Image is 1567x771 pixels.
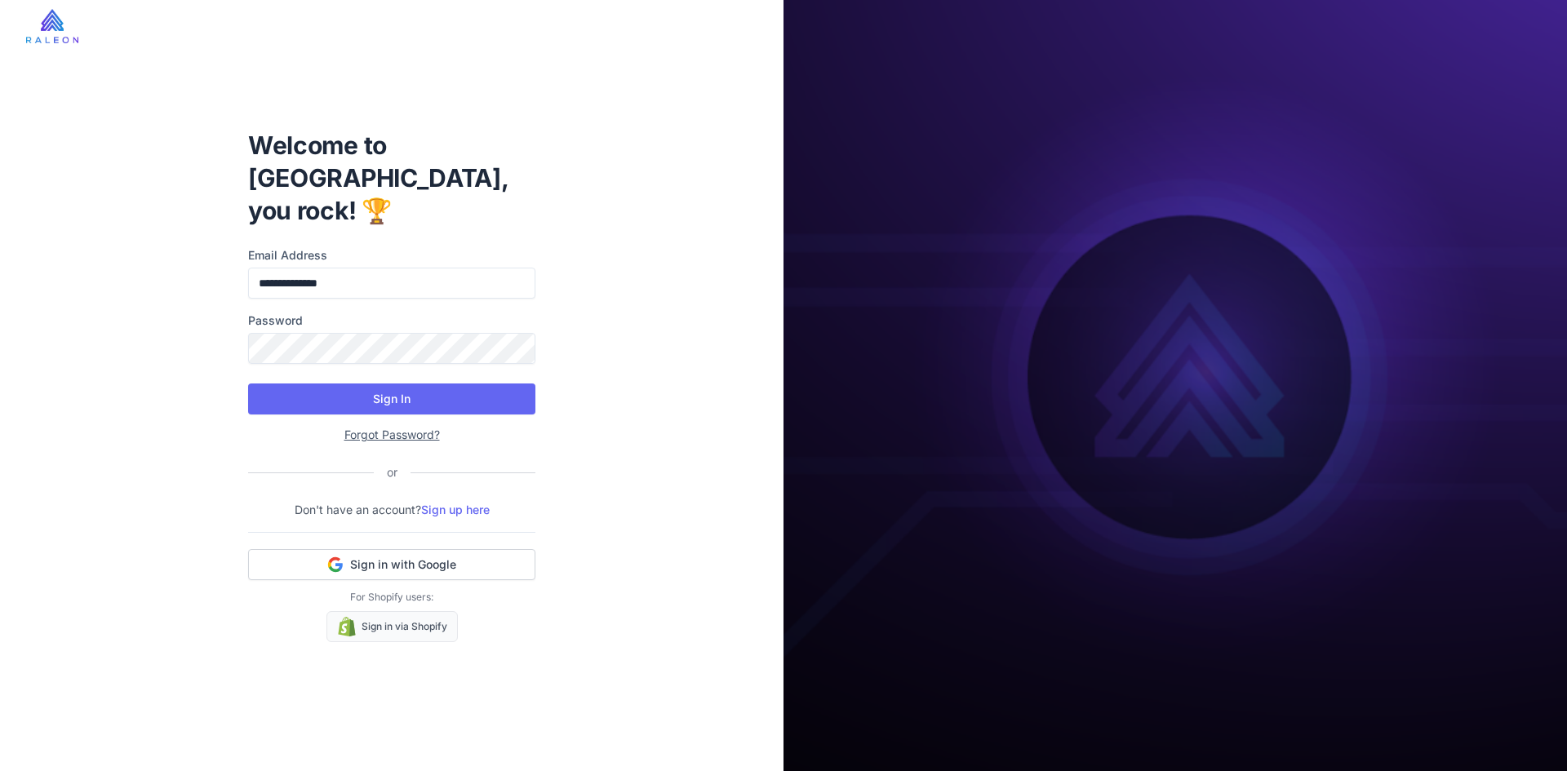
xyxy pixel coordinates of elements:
div: or [374,463,411,481]
p: For Shopify users: [248,590,535,605]
button: Sign in with Google [248,549,535,580]
p: Don't have an account? [248,501,535,519]
span: Sign in with Google [350,556,456,573]
label: Password [248,312,535,330]
img: raleon-logo-whitebg.9aac0268.jpg [26,9,78,43]
label: Email Address [248,246,535,264]
a: Forgot Password? [344,428,440,441]
button: Sign In [248,383,535,414]
a: Sign in via Shopify [326,611,458,642]
h1: Welcome to [GEOGRAPHIC_DATA], you rock! 🏆 [248,129,535,227]
a: Sign up here [421,503,490,516]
